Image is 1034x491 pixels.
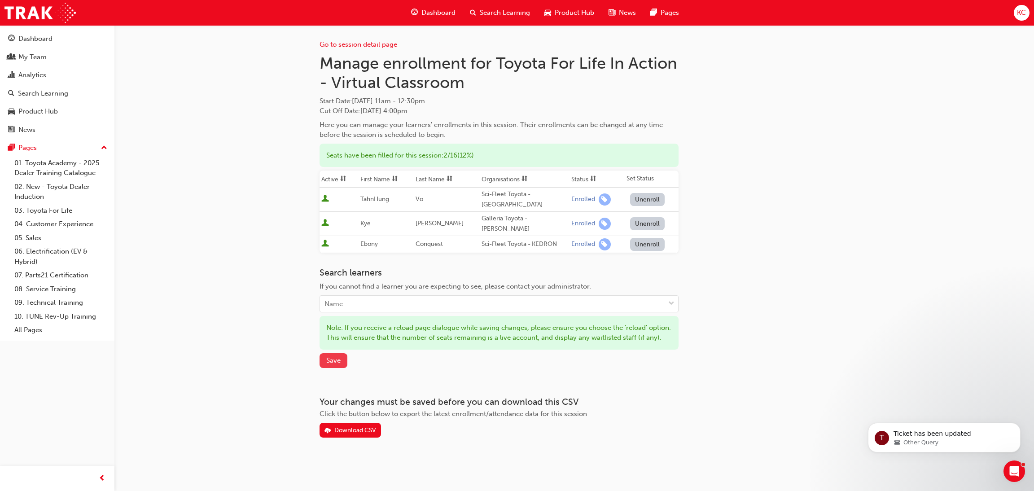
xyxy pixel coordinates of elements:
button: Unenroll [630,238,665,251]
th: Toggle SortBy [414,171,480,188]
span: learningRecordVerb_ENROLL-icon [599,218,611,230]
div: Download CSV [334,426,376,434]
button: Download CSV [320,423,381,438]
span: search-icon [470,7,476,18]
span: Ebony [360,240,378,248]
span: chart-icon [8,71,15,79]
span: Kye [360,219,371,227]
button: Unenroll [630,193,665,206]
span: guage-icon [411,7,418,18]
button: Unenroll [630,217,665,230]
div: Dashboard [18,34,53,44]
a: 01. Toyota Academy - 2025 Dealer Training Catalogue [11,156,111,180]
button: DashboardMy TeamAnalyticsSearch LearningProduct HubNews [4,29,111,140]
span: Pages [661,8,679,18]
span: User is active [321,219,329,228]
span: pages-icon [650,7,657,18]
th: Toggle SortBy [320,171,359,188]
iframe: Intercom live chat [1003,460,1025,482]
a: pages-iconPages [643,4,686,22]
span: up-icon [101,142,107,154]
span: Vo [416,195,423,203]
button: Pages [4,140,111,156]
span: sorting-icon [340,175,346,183]
a: 04. Customer Experience [11,217,111,231]
span: car-icon [544,7,551,18]
span: Search Learning [480,8,530,18]
th: Set Status [625,171,679,188]
a: 05. Sales [11,231,111,245]
a: My Team [4,49,111,66]
button: Save [320,353,347,368]
th: Toggle SortBy [359,171,414,188]
span: news-icon [609,7,615,18]
span: [PERSON_NAME] [416,219,464,227]
h1: Manage enrollment for Toyota For Life In Action - Virtual Classroom [320,53,679,92]
span: guage-icon [8,35,15,43]
span: Conquest [416,240,443,248]
span: If you cannot find a learner you are expecting to see, please contact your administrator. [320,282,591,290]
span: search-icon [8,90,14,98]
span: User is active [321,195,329,204]
span: news-icon [8,126,15,134]
span: User is active [321,240,329,249]
a: news-iconNews [601,4,643,22]
span: Click the button below to export the latest enrollment/attendance data for this session [320,410,587,418]
img: Trak [4,3,76,23]
div: Enrolled [571,195,595,204]
span: Cut Off Date : [DATE] 4:00pm [320,107,407,115]
span: TahnHung [360,195,389,203]
a: car-iconProduct Hub [537,4,601,22]
a: All Pages [11,323,111,337]
h3: Your changes must be saved before you can download this CSV [320,397,679,407]
span: learningRecordVerb_ENROLL-icon [599,193,611,206]
span: down-icon [668,298,675,310]
span: people-icon [8,53,15,61]
a: 10. TUNE Rev-Up Training [11,310,111,324]
div: Sci-Fleet Toyota - [GEOGRAPHIC_DATA] [482,189,568,210]
span: Start Date : [320,96,679,106]
a: 08. Service Training [11,282,111,296]
span: sorting-icon [590,175,596,183]
div: Search Learning [18,88,68,99]
a: 09. Technical Training [11,296,111,310]
div: Galleria Toyota - [PERSON_NAME] [482,214,568,234]
a: 06. Electrification (EV & Hybrid) [11,245,111,268]
a: Search Learning [4,85,111,102]
span: prev-icon [99,473,105,484]
div: Here you can manage your learners' enrollments in this session. Their enrollments can be changed ... [320,120,679,140]
a: guage-iconDashboard [404,4,463,22]
span: sorting-icon [521,175,528,183]
th: Toggle SortBy [480,171,570,188]
span: News [619,8,636,18]
div: Name [324,299,343,309]
a: 02. New - Toyota Dealer Induction [11,180,111,204]
a: Go to session detail page [320,40,397,48]
iframe: Intercom notifications message [854,404,1034,467]
a: News [4,122,111,138]
a: search-iconSearch Learning [463,4,537,22]
span: [DATE] 11am - 12:30pm [352,97,425,105]
div: Note: If you receive a reload page dialogue while saving changes, please ensure you choose the 'r... [320,316,679,350]
th: Toggle SortBy [570,171,625,188]
h3: Search learners [320,267,679,278]
span: Dashboard [421,8,456,18]
div: Analytics [18,70,46,80]
div: Sci-Fleet Toyota - KEDRON [482,239,568,250]
span: sorting-icon [392,175,398,183]
button: KC [1014,5,1030,21]
a: 07. Parts21 Certification [11,268,111,282]
span: Product Hub [555,8,594,18]
span: car-icon [8,108,15,116]
span: Save [326,356,341,364]
div: News [18,125,35,135]
div: Product Hub [18,106,58,117]
a: Dashboard [4,31,111,47]
div: Seats have been filled for this session : 2 / 16 ( 12% ) [320,144,679,167]
span: learningRecordVerb_ENROLL-icon [599,238,611,250]
span: download-icon [324,427,331,435]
